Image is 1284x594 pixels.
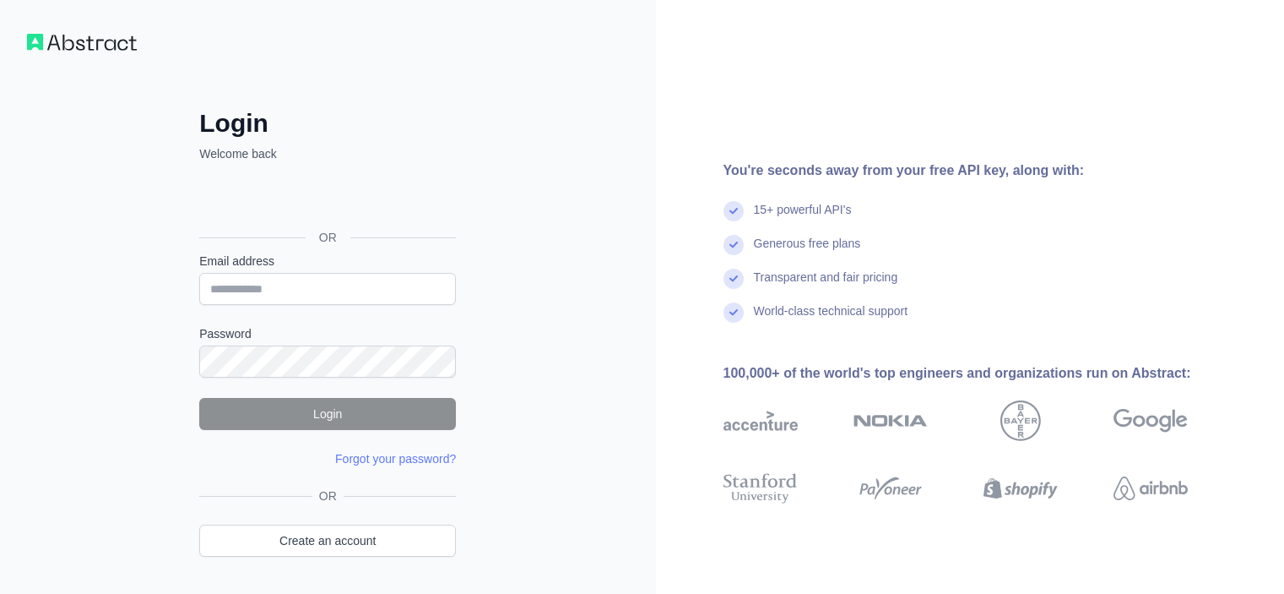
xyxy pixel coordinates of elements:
img: check mark [723,269,744,289]
span: OR [306,229,350,246]
div: World-class technical support [754,302,908,336]
img: payoneer [853,470,928,507]
button: Login [199,398,456,430]
img: bayer [1000,401,1041,441]
label: Email address [199,253,456,270]
iframe: Sign in with Google Button [191,181,461,218]
p: Welcome back [199,145,456,162]
img: stanford university [723,470,798,507]
img: airbnb [1113,470,1188,507]
div: You're seconds away from your free API key, along with: [723,161,1242,181]
img: nokia [853,401,928,441]
div: 100,000+ of the world's top engineers and organizations run on Abstract: [723,363,1242,384]
div: Generous free plans [754,235,861,269]
img: Workflow [27,34,137,51]
img: shopify [983,470,1058,507]
div: 15+ powerful API's [754,201,852,235]
span: OR [312,488,344,504]
img: check mark [723,302,744,323]
img: accenture [723,401,798,441]
img: google [1113,401,1188,441]
h2: Login [199,108,456,139]
img: check mark [723,235,744,255]
img: check mark [723,201,744,221]
div: Transparent and fair pricing [754,269,898,302]
a: Create an account [199,525,456,557]
label: Password [199,325,456,342]
a: Forgot your password? [335,452,456,466]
